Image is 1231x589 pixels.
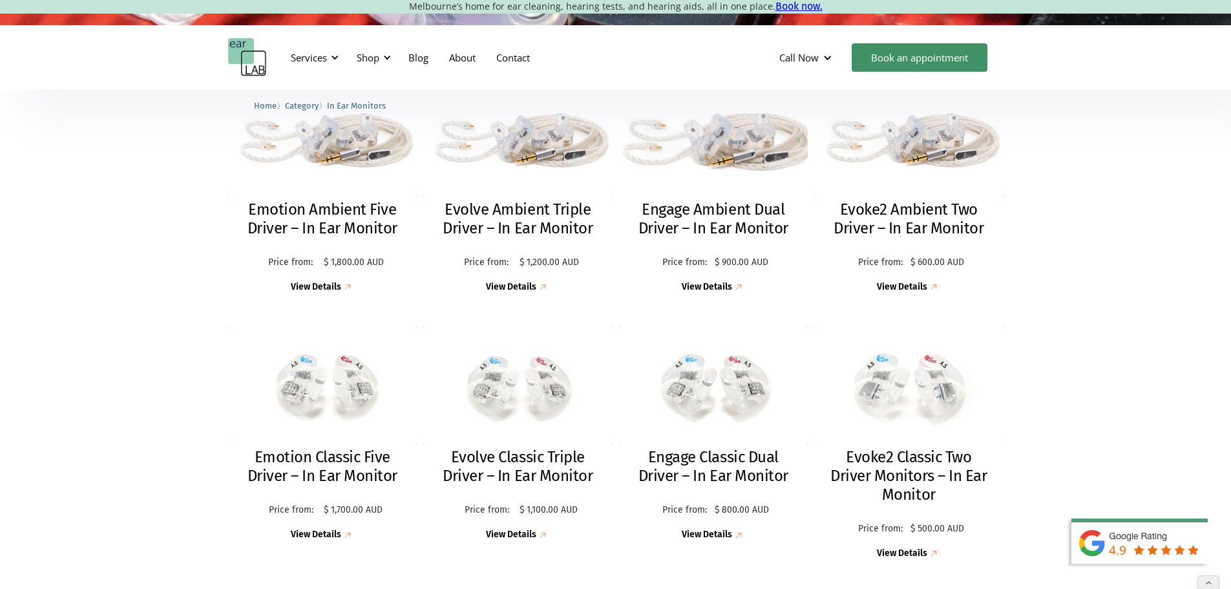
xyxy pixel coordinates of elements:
li: 〉 [254,99,285,112]
img: Emotion Ambient Five Driver – In Ear Monitor [228,71,417,197]
img: Evolve Classic Triple Driver – In Ear Monitor [423,327,613,445]
h2: Engage Ambient Dual Driver – In Ear Monitor [632,200,795,238]
img: Emotion Classic Five Driver – In Ear Monitor [228,327,417,445]
p: Price from: [657,505,711,516]
div: View Details [291,282,341,293]
div: View Details [486,530,536,541]
p: Price from: [262,505,321,516]
img: Engage Classic Dual Driver – In Ear Monitor [619,327,808,445]
a: Engage Ambient Dual Driver – In Ear MonitorEngage Ambient Dual Driver – In Ear MonitorPrice from:... [619,71,808,294]
a: Evoke2 Ambient Two Driver – In Ear MonitorEvoke2 Ambient Two Driver – In Ear MonitorPrice from:$ ... [814,71,1004,294]
h2: Evolve Classic Triple Driver – In Ear Monitor [436,448,600,486]
a: Book an appointment [852,43,987,72]
div: View Details [682,282,732,293]
h2: Evoke2 Classic Two Driver Monitors – In Ear Monitor [827,448,991,504]
p: $ 1,700.00 AUD [324,505,383,516]
span: Category [285,101,319,111]
img: Evoke2 Classic Two Driver Monitors – In Ear Monitor [814,327,1004,445]
p: Price from: [260,257,321,268]
h2: Emotion Ambient Five Driver – In Ear Monitor [241,200,405,238]
a: In Ear Monitors [327,99,386,111]
div: Shop [349,38,395,77]
a: Emotion Classic Five Driver – In Ear MonitorEmotion Classic Five Driver – In Ear MonitorPrice fro... [228,327,417,541]
a: Emotion Ambient Five Driver – In Ear MonitorEmotion Ambient Five Driver – In Ear MonitorPrice fro... [228,71,417,294]
div: Shop [357,51,379,64]
p: $ 600.00 AUD [910,257,964,268]
p: Price from: [854,524,907,535]
p: $ 500.00 AUD [910,524,964,535]
img: Evoke2 Ambient Two Driver – In Ear Monitor [814,71,1004,197]
a: Evolve Ambient Triple Driver – In Ear MonitorEvolve Ambient Triple Driver – In Ear MonitorPrice f... [423,71,613,294]
div: View Details [877,282,927,293]
a: About [439,39,486,76]
p: $ 1,800.00 AUD [324,257,384,268]
p: $ 1,100.00 AUD [520,505,578,516]
a: Evolve Classic Triple Driver – In Ear MonitorEvolve Classic Triple Driver – In Ear MonitorPrice f... [423,327,613,541]
div: Call Now [779,51,819,64]
a: home [228,38,267,77]
img: Engage Ambient Dual Driver – In Ear Monitor [609,65,817,204]
a: Blog [398,39,439,76]
img: Evolve Ambient Triple Driver – In Ear Monitor [423,71,613,197]
p: Price from: [457,257,516,268]
h2: Engage Classic Dual Driver – In Ear Monitor [632,448,795,486]
div: Call Now [769,38,845,77]
div: View Details [291,530,341,541]
h2: Evoke2 Ambient Two Driver – In Ear Monitor [827,200,991,238]
a: Home [254,99,277,111]
span: In Ear Monitors [327,101,386,111]
p: Price from: [658,257,711,268]
a: Contact [486,39,540,76]
h2: Emotion Classic Five Driver – In Ear Monitor [241,448,405,486]
span: Home [254,101,277,111]
p: $ 1,200.00 AUD [520,257,579,268]
a: Category [285,99,319,111]
div: Services [291,51,327,64]
p: Price from: [854,257,907,268]
div: View Details [486,282,536,293]
p: $ 900.00 AUD [715,257,768,268]
p: Price from: [458,505,516,516]
p: $ 800.00 AUD [715,505,769,516]
a: Evoke2 Classic Two Driver Monitors – In Ear MonitorEvoke2 Classic Two Driver Monitors – In Ear Mo... [814,327,1004,560]
li: 〉 [285,99,327,112]
div: View Details [682,530,732,541]
div: View Details [877,548,927,559]
h2: Evolve Ambient Triple Driver – In Ear Monitor [436,200,600,238]
a: Engage Classic Dual Driver – In Ear MonitorEngage Classic Dual Driver – In Ear MonitorPrice from:... [619,327,808,541]
div: Services [283,38,342,77]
